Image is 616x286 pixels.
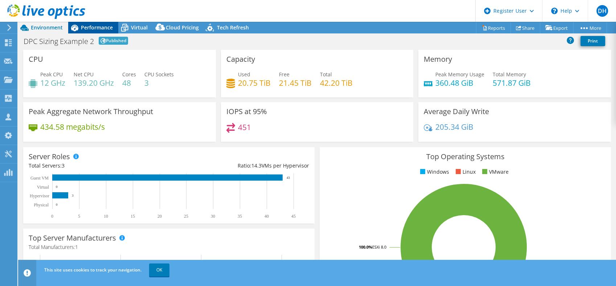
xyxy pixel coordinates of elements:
text: Guest VM [30,176,49,181]
h4: 20.75 TiB [238,79,271,87]
span: 1 [75,243,78,250]
span: Peak Memory Usage [435,71,484,78]
span: Cloud Pricing [166,24,199,31]
li: Linux [454,168,476,176]
li: Windows [418,168,449,176]
text: Hypervisor [30,193,49,198]
h3: CPU [29,55,43,63]
text: 15 [131,214,135,219]
h4: Total Manufacturers: [29,243,309,251]
a: More [573,22,607,33]
h4: 205.34 GiB [435,123,473,131]
span: CPU Sockets [144,71,174,78]
a: Share [510,22,540,33]
h4: 3 [144,79,174,87]
h4: 139.20 GHz [74,79,114,87]
text: 43 [287,176,290,180]
h4: 451 [238,123,251,131]
h3: Peak Aggregate Network Throughput [29,108,153,116]
text: 0 [56,203,58,206]
span: Free [279,71,289,78]
h3: Server Roles [29,153,70,161]
span: Environment [31,24,63,31]
h4: 42.20 TiB [320,79,353,87]
text: 20 [157,214,162,219]
text: 0 [56,185,58,189]
h3: Top Server Manufacturers [29,234,116,242]
a: OK [149,263,169,277]
h3: Average Daily Write [424,108,489,116]
tspan: ESXi 8.0 [372,244,386,250]
h4: 571.87 GiB [493,79,531,87]
span: Performance [81,24,113,31]
text: 40 [264,214,269,219]
text: Virtual [37,185,49,190]
span: Net CPU [74,71,94,78]
span: Peak CPU [40,71,63,78]
h4: 12 GHz [40,79,65,87]
span: This site uses cookies to track your navigation. [44,267,141,273]
span: Published [99,37,128,45]
a: Reports [476,22,511,33]
tspan: 100.0% [359,244,372,250]
div: Ratio: VMs per Hypervisor [169,162,309,170]
h1: DPC Sizing Example 2 [24,38,94,45]
span: Cores [122,71,136,78]
span: 14.3 [251,162,262,169]
text: Physical [34,202,49,208]
a: Export [540,22,574,33]
text: 10 [104,214,108,219]
text: 35 [238,214,242,219]
h3: Memory [424,55,452,63]
span: Virtual [131,24,148,31]
span: Tech Refresh [217,24,249,31]
text: 25 [184,214,188,219]
text: 30 [211,214,215,219]
span: 3 [62,162,65,169]
a: Print [580,36,605,46]
li: VMware [480,168,509,176]
text: 0 [51,214,53,219]
h3: IOPS at 95% [226,108,267,116]
h4: 21.45 TiB [279,79,312,87]
text: 3 [72,194,74,197]
span: DH [596,5,608,17]
h3: Top Operating Systems [325,153,605,161]
h4: 360.48 GiB [435,79,484,87]
span: Total [320,71,332,78]
h3: Capacity [226,55,255,63]
text: 45 [291,214,296,219]
span: Total Memory [493,71,526,78]
span: Used [238,71,250,78]
h4: 434.58 megabits/s [40,123,105,131]
h4: 48 [122,79,136,87]
div: Total Servers: [29,162,169,170]
text: 5 [78,214,80,219]
svg: \n [551,8,558,14]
